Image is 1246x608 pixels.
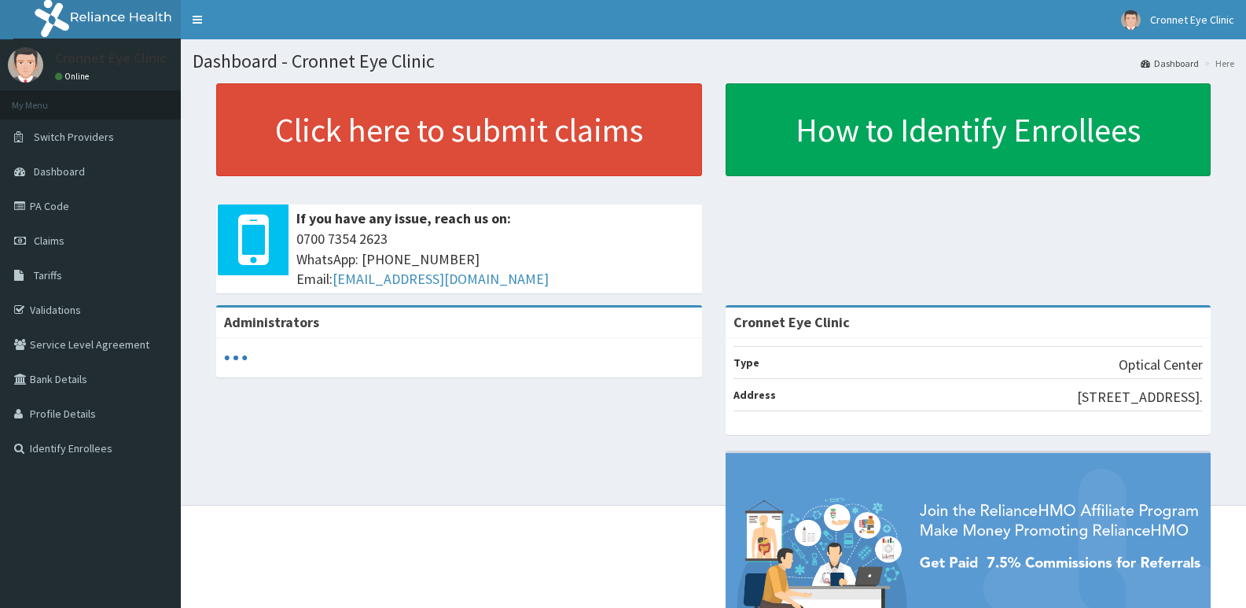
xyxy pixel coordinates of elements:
[55,71,93,82] a: Online
[733,313,850,331] strong: Cronnet Eye Clinic
[1150,13,1234,27] span: Cronnet Eye Clinic
[34,164,85,179] span: Dashboard
[1121,10,1141,30] img: User Image
[34,234,64,248] span: Claims
[1141,57,1199,70] a: Dashboard
[193,51,1234,72] h1: Dashboard - Cronnet Eye Clinic
[55,51,167,65] p: Cronnet Eye Clinic
[224,346,248,370] svg: audio-loading
[296,229,694,289] span: 0700 7354 2623 WhatsApp: [PHONE_NUMBER] Email:
[224,313,319,331] b: Administrators
[1119,355,1203,375] p: Optical Center
[296,209,511,227] b: If you have any issue, reach us on:
[1200,57,1234,70] li: Here
[333,270,549,288] a: [EMAIL_ADDRESS][DOMAIN_NAME]
[216,83,702,176] a: Click here to submit claims
[733,388,776,402] b: Address
[34,130,114,144] span: Switch Providers
[726,83,1211,176] a: How to Identify Enrollees
[8,47,43,83] img: User Image
[1077,387,1203,407] p: [STREET_ADDRESS].
[733,356,759,370] b: Type
[34,268,62,282] span: Tariffs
